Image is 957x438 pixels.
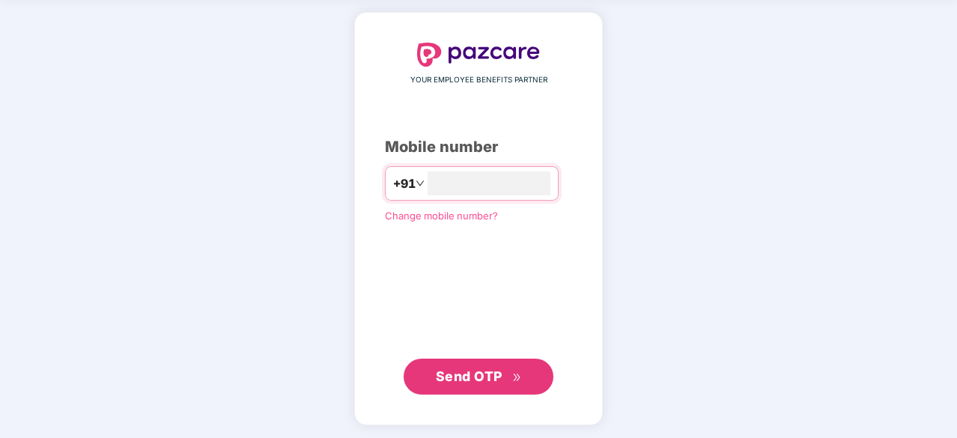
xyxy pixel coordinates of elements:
[410,74,547,86] span: YOUR EMPLOYEE BENEFITS PARTNER
[393,174,416,193] span: +91
[385,136,572,159] div: Mobile number
[404,359,553,395] button: Send OTPdouble-right
[385,210,498,222] a: Change mobile number?
[436,368,502,384] span: Send OTP
[417,43,540,67] img: logo
[512,373,522,383] span: double-right
[416,179,425,188] span: down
